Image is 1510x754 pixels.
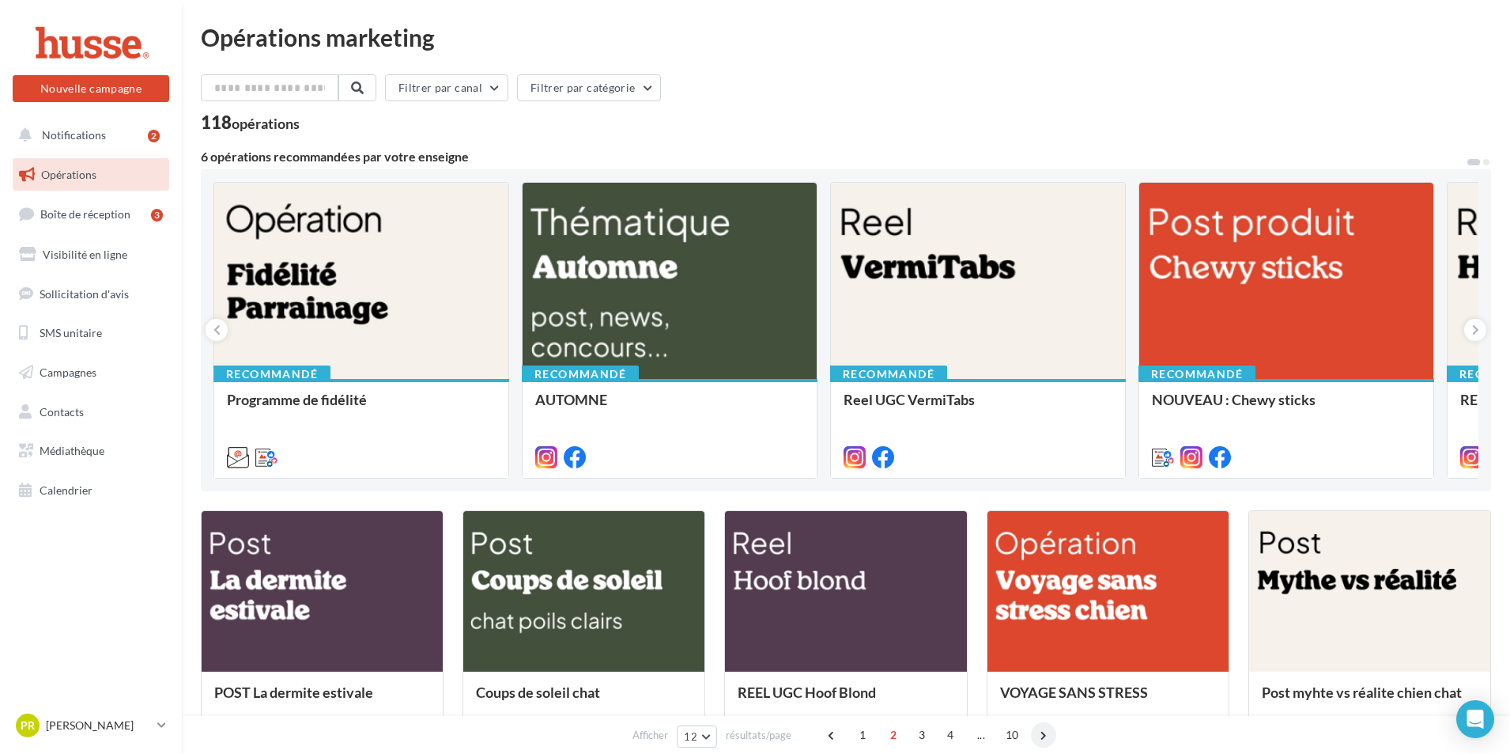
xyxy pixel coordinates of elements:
span: Afficher [632,728,668,743]
span: résultats/page [726,728,791,743]
button: Notifications 2 [9,119,166,152]
span: 4 [938,722,963,748]
span: 1 [850,722,875,748]
a: SMS unitaire [9,316,172,350]
span: Opérations [41,168,96,181]
div: 2 [148,130,160,142]
span: 2 [881,722,906,748]
div: REEL UGC Hoof Blond [738,684,953,716]
span: Contacts [40,405,84,419]
div: 118 [201,114,300,131]
div: Reel UGC VermiTabs [844,392,1112,423]
button: Filtrer par catégorie [517,74,661,101]
span: Campagnes [40,366,96,379]
a: Campagnes [9,356,172,389]
button: Nouvelle campagne [13,75,169,102]
div: AUTOMNE [535,392,804,423]
div: Open Intercom Messenger [1456,700,1494,738]
span: 3 [909,722,934,748]
a: Calendrier [9,474,172,507]
div: Recommandé [213,366,330,383]
div: Opérations marketing [201,25,1491,49]
span: SMS unitaire [40,326,102,339]
div: 6 opérations recommandées par votre enseigne [201,150,1466,163]
div: VOYAGE SANS STRESS [1000,684,1216,716]
div: opérations [232,116,300,131]
div: Programme de fidélité [227,392,496,423]
span: Boîte de réception [40,207,130,221]
button: 12 [677,726,717,748]
a: Contacts [9,396,172,429]
span: 10 [999,722,1025,748]
span: PR [21,718,35,733]
span: Notifications [42,128,106,142]
div: Recommandé [1138,366,1255,383]
div: Coups de soleil chat [476,684,692,716]
a: Visibilité en ligne [9,238,172,271]
a: Opérations [9,158,172,191]
p: [PERSON_NAME] [46,718,151,733]
div: Recommandé [522,366,639,383]
span: Médiathèque [40,444,104,457]
span: ... [968,722,994,748]
span: Visibilité en ligne [43,248,127,261]
span: 12 [684,730,697,743]
div: Recommandé [830,366,947,383]
div: POST La dermite estivale [214,684,430,716]
button: Filtrer par canal [385,74,508,101]
div: Post myhte vs réalite chien chat [1262,684,1478,716]
a: Boîte de réception3 [9,197,172,231]
span: Calendrier [40,483,92,497]
div: 3 [151,209,163,222]
a: PR [PERSON_NAME] [13,710,169,741]
span: Sollicitation d'avis [40,286,129,300]
a: Sollicitation d'avis [9,278,172,311]
a: Médiathèque [9,434,172,468]
div: NOUVEAU : Chewy sticks [1152,392,1421,423]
